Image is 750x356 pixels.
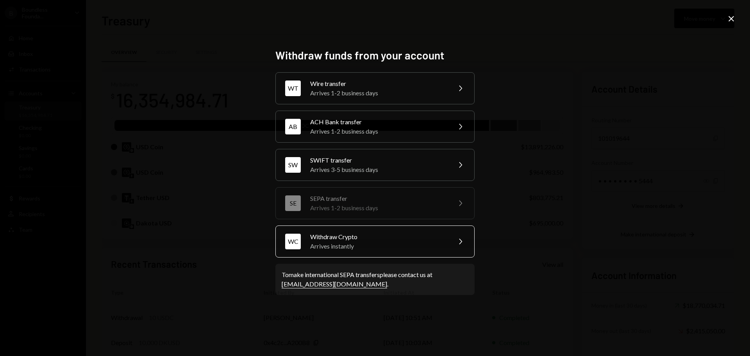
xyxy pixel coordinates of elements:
[310,165,446,174] div: Arrives 3-5 business days
[275,187,475,219] button: SESEPA transferArrives 1-2 business days
[310,203,446,213] div: Arrives 1-2 business days
[310,242,446,251] div: Arrives instantly
[310,127,446,136] div: Arrives 1-2 business days
[275,72,475,104] button: WTWire transferArrives 1-2 business days
[275,225,475,258] button: WCWithdraw CryptoArrives instantly
[275,149,475,181] button: SWSWIFT transferArrives 3-5 business days
[282,270,468,289] div: To make international SEPA transfers please contact us at .
[310,117,446,127] div: ACH Bank transfer
[285,119,301,134] div: AB
[285,81,301,96] div: WT
[275,111,475,143] button: ABACH Bank transferArrives 1-2 business days
[310,194,446,203] div: SEPA transfer
[310,232,446,242] div: Withdraw Crypto
[282,280,387,288] a: [EMAIL_ADDRESS][DOMAIN_NAME]
[275,48,475,63] h2: Withdraw funds from your account
[285,195,301,211] div: SE
[285,234,301,249] div: WC
[310,88,446,98] div: Arrives 1-2 business days
[285,157,301,173] div: SW
[310,156,446,165] div: SWIFT transfer
[310,79,446,88] div: Wire transfer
